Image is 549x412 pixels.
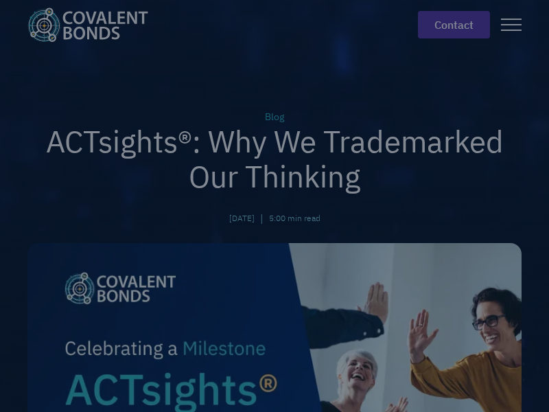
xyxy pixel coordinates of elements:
[27,8,159,42] a: home
[260,210,264,227] div: |
[27,8,148,42] img: Covalent Bonds White / Teal Logo
[269,212,320,225] div: 5:00 min read
[418,11,490,38] a: contact
[27,110,522,124] div: Blog
[27,124,522,194] h1: ACTsights®: Why We Trademarked Our Thinking
[229,212,255,225] div: [DATE]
